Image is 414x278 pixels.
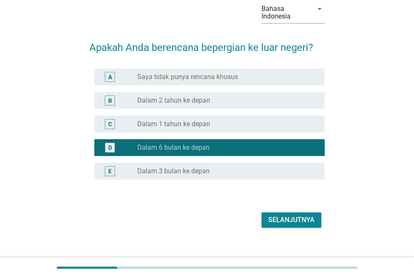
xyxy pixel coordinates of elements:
[108,167,112,175] div: E
[108,119,112,128] div: C
[137,73,238,81] label: Saya tidak punya rencana khusus
[268,215,315,225] div: Selanjutnya
[137,96,210,105] label: Dalam 2 tahun ke depan
[262,212,321,228] button: Selanjutnya
[262,5,308,20] div: Bahasa Indonesia
[108,143,112,152] div: D
[89,32,325,55] h2: Apakah Anda berencana bepergian ke luar negeri?
[315,4,325,14] i: arrow_drop_down
[108,96,112,105] div: B
[137,143,210,152] label: Dalam 6 bulan ke depan
[137,120,210,128] label: Dalam 1 tahun ke depan
[137,167,210,175] label: Dalam 3 bulan ke depan
[108,72,112,81] div: A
